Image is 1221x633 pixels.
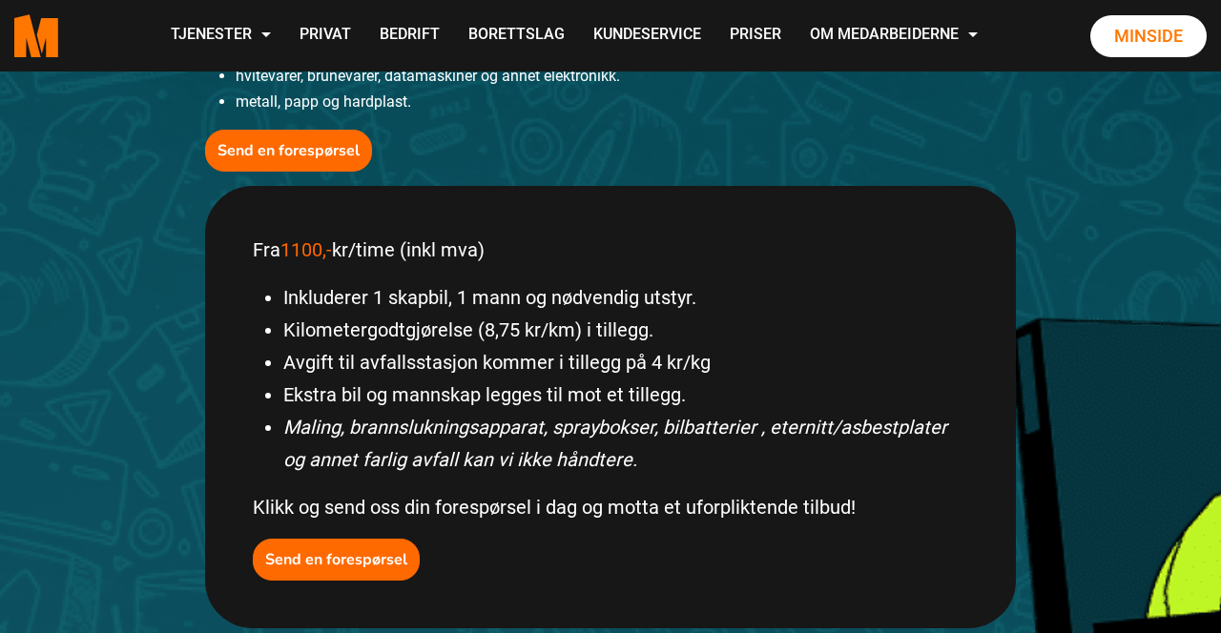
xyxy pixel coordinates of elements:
a: Privat [285,2,365,70]
a: Kundeservice [579,2,715,70]
button: Godta [641,529,832,573]
a: vilkår for tjenester og personvern [575,409,773,433]
a: Priser [715,2,796,70]
button: Avslå [838,529,1029,573]
a: Om Medarbeiderne [796,2,992,70]
a: Borettslag [454,2,579,70]
a: Bedrift [365,2,454,70]
span: 1100,- [280,238,332,261]
a: Minside [1090,15,1207,57]
p: Ønsker du å vite mer om informasjonskapslene vi bruker, les våre . [193,409,776,433]
a: Tjenester [156,2,285,70]
div: Cookie banner [163,357,1058,602]
li: Avgift til avfallsstasjon kommer i tillegg på 4 kr/kg [283,346,968,378]
button: Send en forespørsel [205,130,372,172]
li: Inkluderer 1 skapbil, 1 mann og nødvendig utstyr. [283,281,968,314]
button: Innstillinger for informasjonskapsler [487,529,634,573]
p: Fra kr/time (inkl mva) [253,234,968,266]
b: Send en forespørsel [217,140,360,161]
p: Du kan bestemme selv hvilke informasjonskapsler du ønsker å avslå. Hvis du avslår alle, blir ikke... [193,446,1028,517]
li: hvitevarer, brunevarer, datamaskiner og annet elektronikk. [236,63,1016,89]
li: Kilometergodtgjørelse (8,75 kr/km) i tillegg. [283,314,968,346]
li: metall, papp og hardplast. [236,89,1016,114]
p: Medarbeiderne benytter informasjonskapsler/cookies 🍪 for å forbedre din opplevelse av nettstedet ... [193,386,892,410]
